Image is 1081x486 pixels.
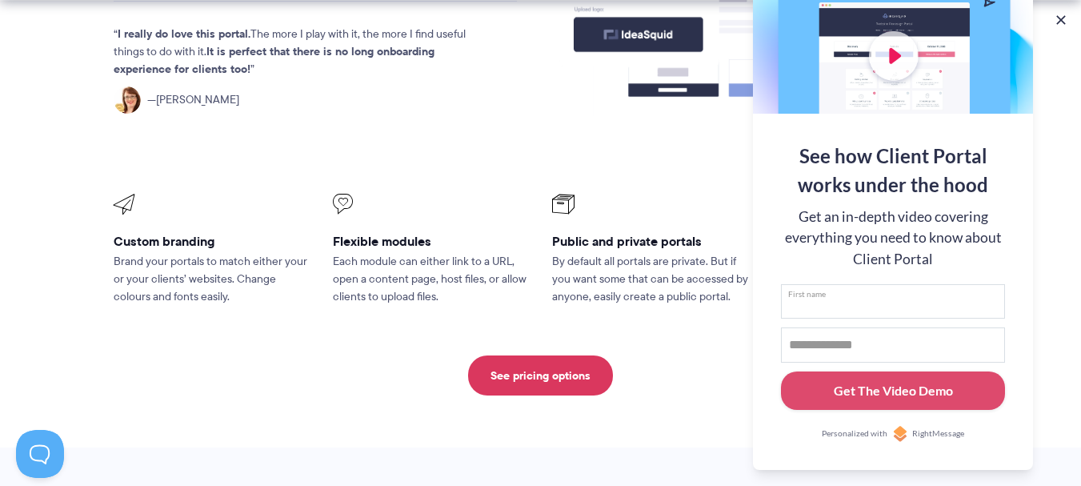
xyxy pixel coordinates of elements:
iframe: Toggle Customer Support [16,430,64,478]
span: RightMessage [912,428,964,440]
strong: I really do love this portal. [118,25,250,42]
div: Get an in-depth video covering everything you need to know about Client Portal [781,207,1005,270]
h3: Custom branding [114,233,310,250]
span: Personalized with [822,428,887,440]
input: First name [781,284,1005,319]
span: [PERSON_NAME] [147,91,239,109]
strong: It is perfect that there is no long onboarding experience for clients too! [114,42,434,78]
a: See pricing options [468,355,613,396]
button: Get The Video Demo [781,372,1005,411]
h3: Public and private portals [552,233,749,250]
img: Personalized with RightMessage [892,426,908,442]
h3: Flexible modules [333,233,530,250]
div: Get The Video Demo [834,381,953,400]
a: Personalized withRightMessage [781,426,1005,442]
p: Brand your portals to match either your or your clients’ websites. Change colours and fonts easily. [114,253,310,306]
div: See how Client Portal works under the hood [781,142,1005,199]
p: By default all portals are private. But if you want some that can be accessed by anyone, easily c... [552,253,749,306]
p: The more I play with it, the more I find useful things to do with it. [114,26,490,78]
p: Each module can either link to a URL, open a content page, host files, or allow clients to upload... [333,253,530,306]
